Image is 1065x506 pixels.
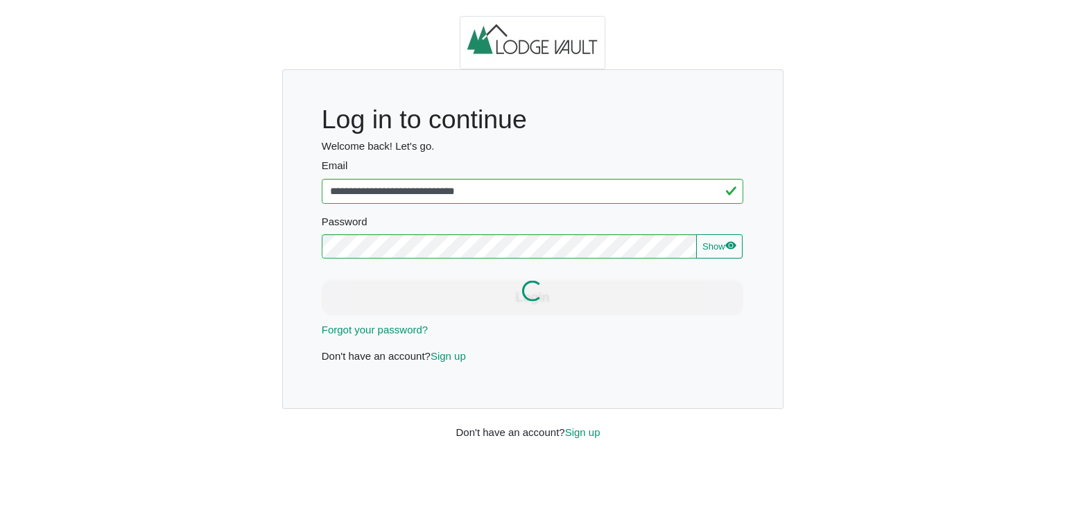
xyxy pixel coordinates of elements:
[322,140,744,152] h6: Welcome back! Let's go.
[725,240,736,251] svg: eye fill
[322,214,744,234] legend: Password
[446,409,620,440] div: Don't have an account?
[460,16,605,70] img: logo.2b93711c.jpg
[431,350,466,362] a: Sign up
[322,158,744,174] label: Email
[696,234,742,259] button: Showeye fill
[565,426,600,438] a: Sign up
[322,324,428,335] a: Forgot your password?
[322,104,744,135] h1: Log in to continue
[322,349,744,365] p: Don't have an account?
